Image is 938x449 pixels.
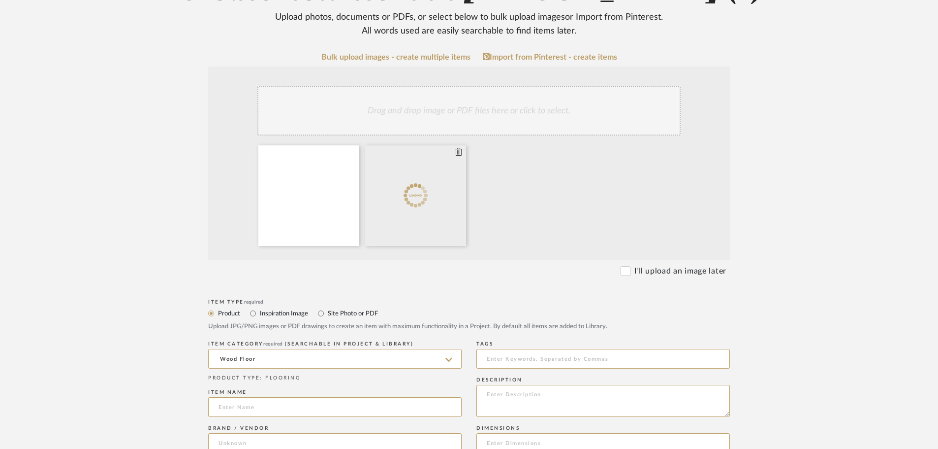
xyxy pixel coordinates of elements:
[208,389,462,395] div: Item name
[327,308,378,319] label: Site Photo or PDF
[476,425,730,431] div: Dimensions
[483,53,617,62] a: Import from Pinterest - create items
[208,341,462,347] div: ITEM CATEGORY
[208,425,462,431] div: Brand / Vendor
[285,342,414,346] span: (Searchable in Project & Library)
[208,349,462,369] input: Type a category to search and select
[208,307,730,319] mat-radio-group: Select item type
[259,308,308,319] label: Inspiration Image
[208,375,462,382] div: PRODUCT TYPE
[208,299,730,305] div: Item Type
[476,377,730,383] div: Description
[321,53,470,62] a: Bulk upload images - create multiple items
[260,376,300,380] span: : FLOORING
[244,300,263,305] span: required
[208,397,462,417] input: Enter Name
[634,265,726,277] label: I'll upload an image later
[263,342,282,346] span: required
[217,308,240,319] label: Product
[208,322,730,332] div: Upload JPG/PNG images or PDF drawings to create an item with maximum functionality in a Project. ...
[267,10,671,38] div: Upload photos, documents or PDFs, or select below to bulk upload images or Import from Pinterest ...
[476,341,730,347] div: Tags
[476,349,730,369] input: Enter Keywords, Separated by Commas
